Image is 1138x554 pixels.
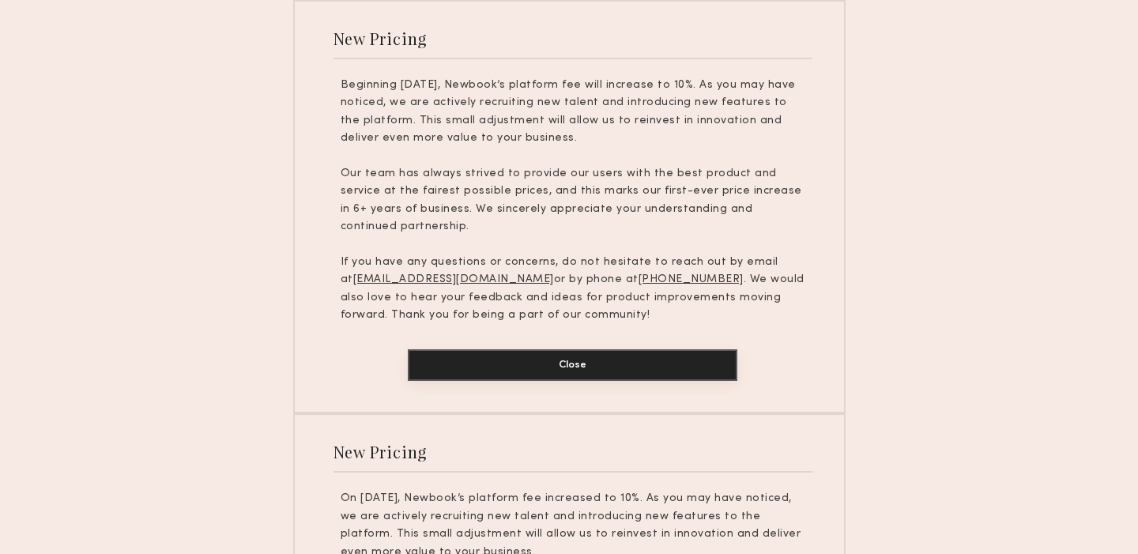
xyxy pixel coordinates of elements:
div: New Pricing [333,28,428,49]
u: [PHONE_NUMBER] [639,274,744,285]
button: Close [408,349,737,381]
p: Beginning [DATE], Newbook’s platform fee will increase to 10%. As you may have noticed, we are ac... [341,77,805,148]
u: [EMAIL_ADDRESS][DOMAIN_NAME] [353,274,554,285]
p: Our team has always strived to provide our users with the best product and service at the fairest... [341,165,805,236]
div: New Pricing [333,441,428,462]
p: If you have any questions or concerns, do not hesitate to reach out by email at or by phone at . ... [341,254,805,325]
